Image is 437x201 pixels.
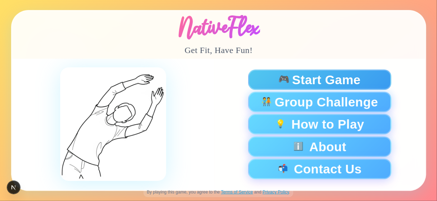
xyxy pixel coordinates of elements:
[144,188,293,197] p: By playing this game, you agree to the and .
[261,98,272,106] span: 🧑‍🤝‍🧑
[278,75,290,85] span: 🎮
[263,190,289,195] a: Privacy Policy
[292,73,360,86] span: Start Game
[248,70,391,90] button: 🎮Start Game
[248,159,391,179] button: 📬Contact Us
[248,137,391,157] button: ℹ️About
[274,96,378,108] span: Group Challenge
[248,92,391,112] button: 🧑‍🤝‍🧑Group Challenge
[278,165,288,173] span: 📬
[184,44,253,57] p: Get Fit, Have Fun!
[293,143,303,150] span: ℹ️
[275,120,285,128] span: 💡
[248,114,391,134] button: 💡How to Play
[221,190,253,195] a: Terms of Service
[60,67,166,181] img: Person doing fitness exercise
[177,15,260,40] h1: NativeFlex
